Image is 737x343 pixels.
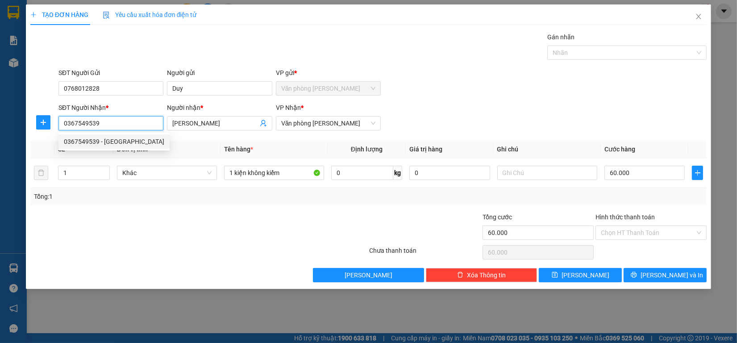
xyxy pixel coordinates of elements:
[4,4,49,49] img: logo.jpg
[276,104,301,111] span: VP Nhận
[497,166,597,180] input: Ghi Chú
[313,268,424,282] button: [PERSON_NAME]
[552,272,558,279] span: save
[37,119,50,126] span: plus
[641,270,703,280] span: [PERSON_NAME] và In
[547,33,575,41] label: Gán nhãn
[686,4,711,29] button: Close
[51,6,126,17] b: [PERSON_NAME]
[167,103,272,113] div: Người nhận
[426,268,537,282] button: deleteXóa Thông tin
[345,270,392,280] span: [PERSON_NAME]
[58,103,163,113] div: SĐT Người Nhận
[34,192,285,201] div: Tổng: 1
[58,68,163,78] div: SĐT Người Gửi
[4,20,170,65] li: E11, Đường số 8, Khu dân cư Nông [GEOGRAPHIC_DATA], Kv.[GEOGRAPHIC_DATA], [GEOGRAPHIC_DATA]
[30,11,88,18] span: TẠO ĐƠN HÀNG
[4,64,170,75] li: 1900 8181
[281,82,375,95] span: Văn phòng Cao Thắng
[351,146,383,153] span: Định lượng
[409,166,490,180] input: 0
[4,66,11,73] span: phone
[34,166,48,180] button: delete
[631,272,637,279] span: printer
[30,12,37,18] span: plus
[457,272,463,279] span: delete
[122,166,212,180] span: Khác
[103,11,197,18] span: Yêu cầu xuất hóa đơn điện tử
[276,68,381,78] div: VP gửi
[64,137,164,146] div: 0367549539 - [GEOGRAPHIC_DATA]
[692,169,703,176] span: plus
[692,166,703,180] button: plus
[58,134,170,149] div: 0367549539 - Ngọc Hải
[695,13,702,20] span: close
[167,68,272,78] div: Người gửi
[224,166,324,180] input: VD: Bàn, Ghế
[224,146,253,153] span: Tên hàng
[260,120,267,127] span: user-add
[595,213,655,221] label: Hình thức thanh toán
[103,12,110,19] img: icon
[36,115,50,130] button: plus
[409,146,442,153] span: Giá trị hàng
[281,117,375,130] span: Văn phòng Vũ Linh
[562,270,609,280] span: [PERSON_NAME]
[467,270,506,280] span: Xóa Thông tin
[539,268,622,282] button: save[PERSON_NAME]
[393,166,402,180] span: kg
[494,141,601,158] th: Ghi chú
[51,21,58,29] span: environment
[604,146,635,153] span: Cước hàng
[483,213,512,221] span: Tổng cước
[368,246,481,261] div: Chưa thanh toán
[624,268,707,282] button: printer[PERSON_NAME] và In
